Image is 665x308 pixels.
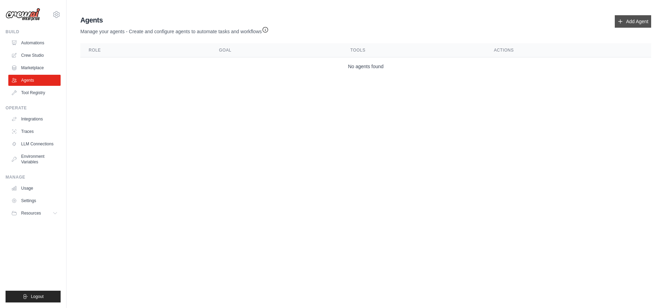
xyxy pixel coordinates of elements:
th: Role [80,43,211,57]
div: Operate [6,105,61,111]
th: Tools [342,43,486,57]
a: Settings [8,195,61,206]
a: Tool Registry [8,87,61,98]
a: Agents [8,75,61,86]
a: Environment Variables [8,151,61,167]
div: Build [6,29,61,35]
span: Logout [31,294,44,299]
td: No agents found [80,57,651,76]
a: Marketplace [8,62,61,73]
a: Usage [8,183,61,194]
a: Integrations [8,114,61,125]
a: Add Agent [615,15,651,28]
a: Traces [8,126,61,137]
span: Resources [21,210,41,216]
th: Actions [486,43,651,57]
img: Logo [6,8,40,21]
a: LLM Connections [8,138,61,150]
button: Resources [8,208,61,219]
button: Logout [6,291,61,302]
div: Manage [6,174,61,180]
th: Goal [211,43,342,57]
a: Automations [8,37,61,48]
p: Manage your agents - Create and configure agents to automate tasks and workflows [80,25,269,35]
h2: Agents [80,15,269,25]
a: Crew Studio [8,50,61,61]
